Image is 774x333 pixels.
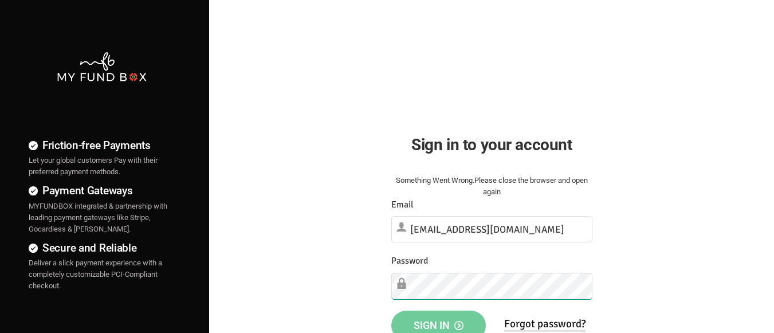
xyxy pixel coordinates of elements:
a: Forgot password? [504,317,586,331]
img: mfbwhite.png [56,51,148,83]
label: Password [391,254,428,268]
label: Email [391,198,414,212]
div: Something Went Wrong.Please close the browser and open again [391,175,592,198]
h2: Sign in to your account [391,132,592,157]
h4: Friction-free Payments [29,137,175,154]
h4: Payment Gateways [29,182,175,199]
span: Let your global customers Pay with their preferred payment methods. [29,156,158,176]
input: Email [391,216,592,242]
span: Sign in [414,319,463,331]
span: Deliver a slick payment experience with a completely customizable PCI-Compliant checkout. [29,258,162,290]
h4: Secure and Reliable [29,240,175,256]
span: MYFUNDBOX integrated & partnership with leading payment gateways like Stripe, Gocardless & [PERSO... [29,202,167,233]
